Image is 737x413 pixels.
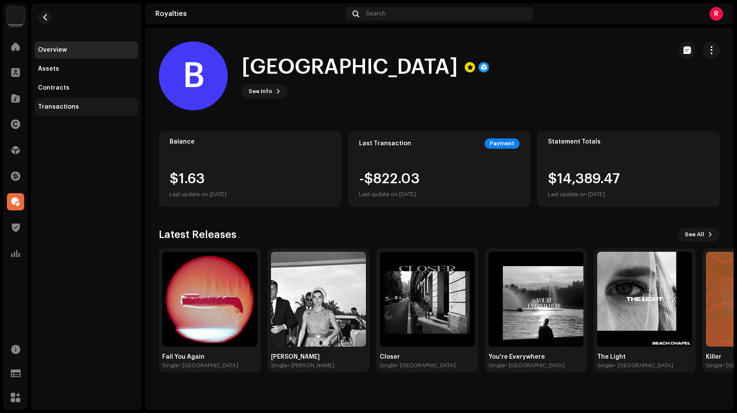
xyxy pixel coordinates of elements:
div: Single [162,362,179,369]
img: 78ba15a0-0b37-406f-b246-7c77c092c3b6 [162,252,257,347]
div: Payment [485,138,520,149]
div: Single [706,362,722,369]
div: Single [597,362,614,369]
div: Overview [38,47,67,53]
div: Assets [38,66,59,72]
div: Transactions [38,103,79,110]
img: 4d355f5d-9311-46a2-b30d-525bdb8252bf [7,7,24,24]
img: cfc26f90-03b4-4702-a324-9adbd9cdf47d [488,252,583,347]
h1: [GEOGRAPHIC_DATA] [242,53,458,81]
div: Royalties [155,10,342,17]
div: Last update on [DATE] [170,189,227,200]
div: Single [488,362,505,369]
div: B [159,41,228,110]
div: • [GEOGRAPHIC_DATA] [396,362,456,369]
div: Fail You Again [162,354,257,360]
div: Last update on [DATE] [548,189,620,200]
div: Single [380,362,396,369]
div: Statement Totals [548,138,709,145]
div: • [GEOGRAPHIC_DATA] [505,362,564,369]
div: • [GEOGRAPHIC_DATA] [614,362,673,369]
span: See Info [249,83,272,100]
div: Last update on [DATE] [359,189,420,200]
div: Balance [170,138,331,145]
button: See Info [242,84,288,98]
div: The Light [597,354,692,360]
img: d5d57dab-b048-4e08-bec6-2fd9add2bf3a [271,252,366,347]
div: • [GEOGRAPHIC_DATA] [179,362,238,369]
img: dfa1a865-3219-4cf8-8ff8-a44c9f8732fc [380,252,475,347]
div: R [709,7,723,21]
div: Contracts [38,84,69,91]
button: See All [678,228,720,241]
span: Search [366,10,386,17]
span: See All [685,226,704,243]
div: [PERSON_NAME] [271,354,366,360]
re-m-nav-item: Transactions [35,98,138,116]
re-o-card-value: Balance [159,131,341,207]
img: a67119ab-2b52-4008-8988-c1f0f732172c [597,252,692,347]
div: • [PERSON_NAME] [287,362,334,369]
div: You're Everywhere [488,354,583,360]
re-o-card-value: Statement Totals [537,131,720,207]
re-m-nav-item: Overview [35,41,138,59]
re-m-nav-item: Assets [35,60,138,78]
div: Last Transaction [359,140,411,147]
div: Single [271,362,287,369]
div: Closer [380,354,475,360]
h3: Latest Releases [159,228,236,241]
re-m-nav-item: Contracts [35,79,138,97]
